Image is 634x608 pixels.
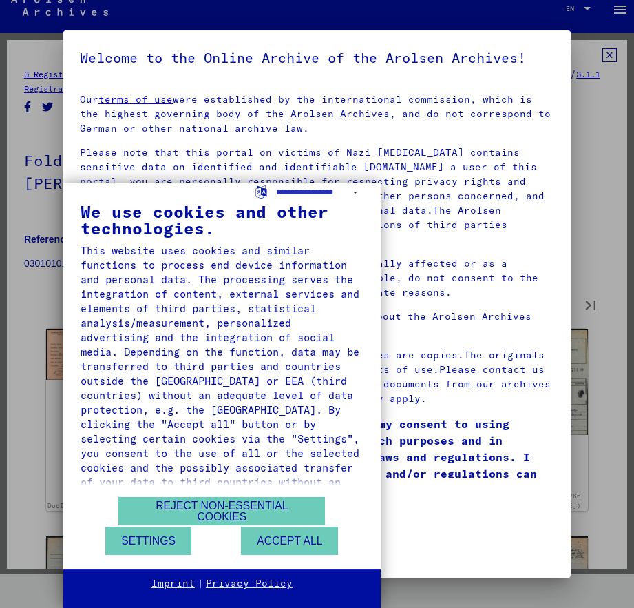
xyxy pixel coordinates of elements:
a: Imprint [151,577,195,591]
button: Settings [105,527,191,555]
button: Accept all [241,527,338,555]
button: Reject non-essential cookies [118,497,325,525]
div: This website uses cookies and similar functions to process end device information and personal da... [81,243,363,504]
a: Privacy Policy [206,577,293,591]
div: We use cookies and other technologies. [81,203,363,236]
